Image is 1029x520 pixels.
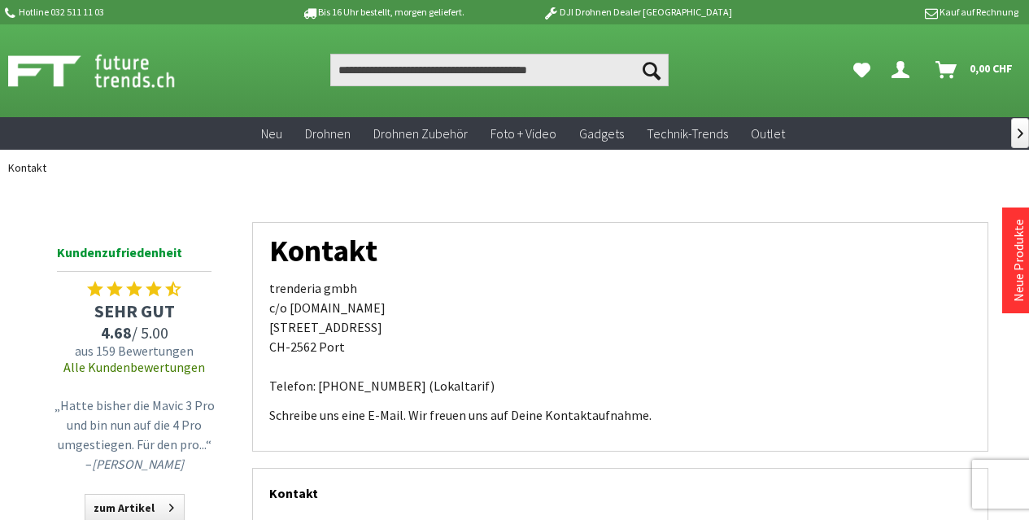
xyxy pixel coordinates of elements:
input: Produkt, Marke, Kategorie, EAN, Artikelnummer… [330,54,669,86]
span: / 5.00 [49,322,220,343]
a: Gadgets [568,117,635,151]
p: DJI Drohnen Dealer [GEOGRAPHIC_DATA] [510,2,764,22]
a: Neu [250,117,294,151]
span: Outlet [751,125,785,142]
span: aus 159 Bewertungen [49,343,220,359]
h1: Kontakt [269,239,971,262]
span: SEHR GUT [49,299,220,322]
em: [PERSON_NAME] [92,456,184,472]
span: Drohnen [305,125,351,142]
a: Warenkorb [929,54,1021,86]
img: Shop Futuretrends - zur Startseite wechseln [8,50,211,91]
a: Drohnen Zubehör [362,117,479,151]
a: Dein Konto [885,54,922,86]
a: Foto + Video [479,117,568,151]
p: Schreibe uns eine E-Mail. Wir freuen uns auf Deine Kontaktaufnahme. [269,405,971,425]
span: 0,00 CHF [970,55,1013,81]
span: Kundenzufriedenheit [57,242,211,272]
a: Neue Produkte [1010,219,1027,302]
div: Kontakt [269,469,971,509]
p: Kauf auf Rechnung [765,2,1018,22]
span: Foto + Video [491,125,556,142]
p: Hotline 032 511 11 03 [2,2,256,22]
button: Suchen [634,54,669,86]
span: Gadgets [579,125,624,142]
span: Drohnen Zubehör [373,125,468,142]
a: Alle Kundenbewertungen [63,359,205,375]
a: Drohnen [294,117,362,151]
p: Bis 16 Uhr bestellt, morgen geliefert. [256,2,510,22]
span:  [1018,129,1023,138]
span: Kontakt [8,160,46,175]
p: „Hatte bisher die Mavic 3 Pro und bin nun auf die 4 Pro umgestiegen. Für den pro...“ – [53,395,216,474]
a: Outlet [739,117,796,151]
span: Neu [261,125,282,142]
p: trenderia gmbh c/o [DOMAIN_NAME] [STREET_ADDRESS] CH-2562 Port Telefon: [PHONE_NUMBER] (Lokaltarif) [269,278,971,395]
span: Technik-Trends [647,125,728,142]
span: 4.68 [101,322,132,343]
a: Technik-Trends [635,117,739,151]
a: Meine Favoriten [845,54,879,86]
